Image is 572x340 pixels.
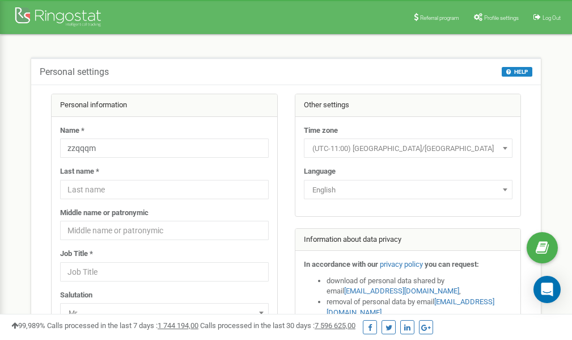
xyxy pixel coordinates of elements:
div: Other settings [295,94,521,117]
label: Job Title * [60,249,93,259]
label: Middle name or patronymic [60,208,149,219]
a: [EMAIL_ADDRESS][DOMAIN_NAME] [344,287,459,295]
label: Salutation [60,290,92,301]
span: English [304,180,512,199]
div: Open Intercom Messenger [533,276,561,303]
span: (UTC-11:00) Pacific/Midway [304,138,512,158]
strong: In accordance with our [304,260,378,268]
span: 99,989% [11,321,45,330]
span: (UTC-11:00) Pacific/Midway [308,141,509,157]
li: removal of personal data by email , [327,297,512,318]
span: Log Out [543,15,561,21]
span: Calls processed in the last 30 days : [200,321,355,330]
label: Name * [60,125,84,136]
strong: you can request: [425,260,479,268]
input: Middle name or patronymic [60,221,269,240]
div: Personal information [52,94,277,117]
input: Job Title [60,262,269,282]
h5: Personal settings [40,67,109,77]
span: Referral program [420,15,459,21]
u: 1 744 194,00 [158,321,198,330]
label: Language [304,166,336,177]
div: Information about data privacy [295,229,521,251]
input: Name [60,138,269,158]
span: Calls processed in the last 7 days : [47,321,198,330]
input: Last name [60,180,269,199]
li: download of personal data shared by email , [327,276,512,297]
label: Last name * [60,166,99,177]
u: 7 596 625,00 [315,321,355,330]
span: English [308,182,509,198]
span: Mr. [64,305,265,321]
a: privacy policy [380,260,423,268]
span: Profile settings [484,15,519,21]
label: Time zone [304,125,338,136]
button: HELP [502,67,532,77]
span: Mr. [60,303,269,322]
